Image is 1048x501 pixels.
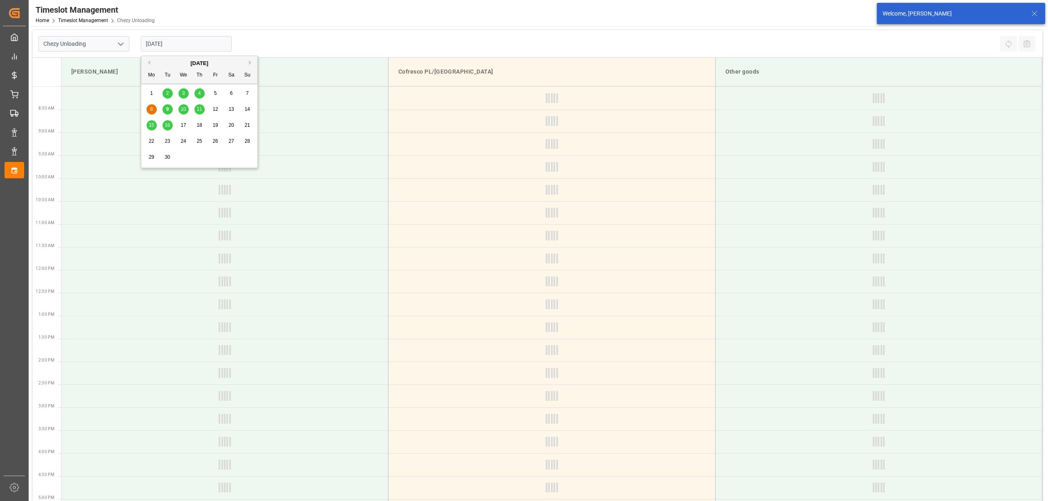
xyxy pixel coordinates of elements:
[147,120,157,130] div: Choose Monday, September 15th, 2025
[214,90,217,96] span: 5
[150,106,153,112] span: 8
[242,70,253,81] div: Su
[38,427,54,431] span: 3:30 PM
[147,152,157,162] div: Choose Monday, September 29th, 2025
[242,120,253,130] div: Choose Sunday, September 21st, 2025
[36,175,54,179] span: 10:00 AM
[178,104,189,115] div: Choose Wednesday, September 10th, 2025
[178,88,189,99] div: Choose Wednesday, September 3rd, 2025
[68,64,382,79] div: [PERSON_NAME]
[38,495,54,500] span: 5:00 PM
[194,70,205,81] div: Th
[242,104,253,115] div: Choose Sunday, September 14th, 2025
[38,335,54,339] span: 1:30 PM
[226,104,237,115] div: Choose Saturday, September 13th, 2025
[149,154,154,160] span: 29
[38,472,54,477] span: 4:30 PM
[163,104,173,115] div: Choose Tuesday, September 9th, 2025
[182,90,185,96] span: 3
[38,129,54,133] span: 9:00 AM
[242,136,253,146] div: Choose Sunday, September 28th, 2025
[36,289,54,294] span: 12:30 PM
[36,198,54,202] span: 10:30 AM
[144,85,255,165] div: month 2025-09
[38,358,54,362] span: 2:00 PM
[165,122,170,128] span: 16
[395,64,709,79] div: Cofresco PL/[GEOGRAPHIC_DATA]
[36,18,49,23] a: Home
[230,90,233,96] span: 6
[149,122,154,128] span: 15
[166,90,169,96] span: 2
[141,36,232,52] input: DD-MM-YYYY
[36,4,155,16] div: Timeslot Management
[228,138,234,144] span: 27
[212,106,218,112] span: 12
[194,120,205,130] div: Choose Thursday, September 18th, 2025
[165,154,170,160] span: 30
[242,88,253,99] div: Choose Sunday, September 7th, 2025
[226,88,237,99] div: Choose Saturday, September 6th, 2025
[210,88,221,99] div: Choose Friday, September 5th, 2025
[38,106,54,110] span: 8:30 AM
[244,106,250,112] span: 14
[147,136,157,146] div: Choose Monday, September 22nd, 2025
[178,136,189,146] div: Choose Wednesday, September 24th, 2025
[722,64,1036,79] div: Other goods
[226,70,237,81] div: Sa
[244,138,250,144] span: 28
[194,88,205,99] div: Choose Thursday, September 4th, 2025
[246,90,249,96] span: 7
[38,381,54,385] span: 2:30 PM
[163,152,173,162] div: Choose Tuesday, September 30th, 2025
[150,90,153,96] span: 1
[163,136,173,146] div: Choose Tuesday, September 23rd, 2025
[210,136,221,146] div: Choose Friday, September 26th, 2025
[147,104,157,115] div: Choose Monday, September 8th, 2025
[36,220,54,225] span: 11:00 AM
[58,18,108,23] a: Timeslot Management
[194,136,205,146] div: Choose Thursday, September 25th, 2025
[163,88,173,99] div: Choose Tuesday, September 2nd, 2025
[194,104,205,115] div: Choose Thursday, September 11th, 2025
[228,106,234,112] span: 13
[178,70,189,81] div: We
[38,152,54,156] span: 9:30 AM
[163,70,173,81] div: Tu
[210,104,221,115] div: Choose Friday, September 12th, 2025
[38,449,54,454] span: 4:00 PM
[38,36,129,52] input: Type to search/select
[196,138,202,144] span: 25
[181,122,186,128] span: 17
[196,122,202,128] span: 18
[249,60,254,65] button: Next Month
[149,138,154,144] span: 22
[36,243,54,248] span: 11:30 AM
[166,106,169,112] span: 9
[178,120,189,130] div: Choose Wednesday, September 17th, 2025
[145,60,150,65] button: Previous Month
[165,138,170,144] span: 23
[36,266,54,271] span: 12:00 PM
[147,70,157,81] div: Mo
[181,138,186,144] span: 24
[210,120,221,130] div: Choose Friday, September 19th, 2025
[163,120,173,130] div: Choose Tuesday, September 16th, 2025
[181,106,186,112] span: 10
[228,122,234,128] span: 20
[212,122,218,128] span: 19
[212,138,218,144] span: 26
[196,106,202,112] span: 11
[114,38,126,50] button: open menu
[226,136,237,146] div: Choose Saturday, September 27th, 2025
[198,90,201,96] span: 4
[883,9,1023,18] div: Welcome, [PERSON_NAME]
[147,88,157,99] div: Choose Monday, September 1st, 2025
[244,122,250,128] span: 21
[141,59,257,67] div: [DATE]
[210,70,221,81] div: Fr
[38,404,54,408] span: 3:00 PM
[226,120,237,130] div: Choose Saturday, September 20th, 2025
[38,312,54,317] span: 1:00 PM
